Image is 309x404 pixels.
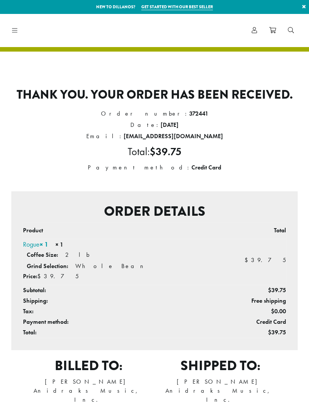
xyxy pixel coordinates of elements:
[271,307,274,315] span: $
[75,262,149,270] p: Whole Bean
[17,203,292,220] h2: Order details
[282,24,300,37] a: Search
[23,317,221,327] th: Payment method:
[245,256,286,264] bdi: 39.75
[150,145,156,158] span: $
[23,306,221,317] th: Tax:
[23,358,154,374] h2: Billed to:
[40,240,48,248] strong: × 1
[154,358,286,374] h2: Shipped to:
[55,241,63,248] strong: × 1
[11,131,298,142] li: Email:
[268,286,271,294] span: $
[221,317,286,327] td: Credit Card
[23,296,221,306] th: Shipping:
[221,296,286,306] td: Free shipping
[141,4,213,10] a: Get started with our best seller
[271,307,286,315] span: 0.00
[268,328,271,336] span: $
[191,163,221,171] strong: Credit Card
[23,240,48,248] a: Rogue× 1
[245,256,251,264] span: $
[23,285,221,296] th: Subtotal:
[268,286,286,294] span: 39.75
[150,145,182,158] bdi: 39.75
[37,272,79,280] span: 39.75
[11,108,298,119] li: Order number:
[23,223,221,239] th: Product
[11,88,298,102] p: Thank you. Your order has been received.
[268,328,286,336] span: 39.75
[23,327,221,338] th: Total:
[11,162,298,173] li: Payment method:
[65,251,90,259] p: 2 lb
[124,132,223,140] strong: [EMAIL_ADDRESS][DOMAIN_NAME]
[11,142,298,162] li: Total:
[37,272,44,280] span: $
[189,110,208,117] strong: 372441
[23,272,37,280] strong: Price:
[161,121,179,129] strong: [DATE]
[11,119,298,131] li: Date:
[27,251,58,259] strong: Coffee Size:
[27,262,68,270] strong: Grind Selection:
[221,223,286,239] th: Total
